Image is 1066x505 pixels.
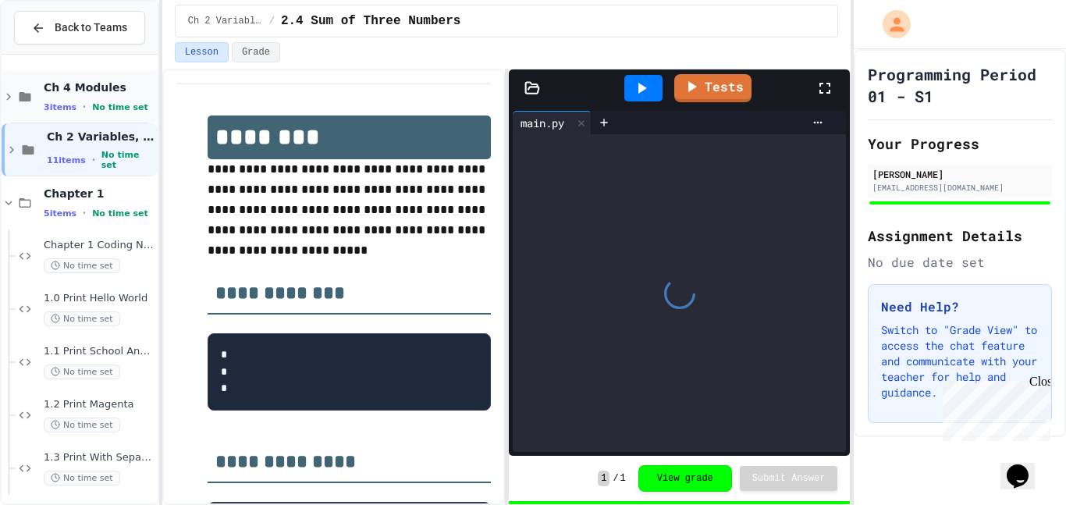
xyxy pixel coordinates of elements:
h2: Your Progress [868,133,1052,155]
span: No time set [44,365,120,379]
span: Chapter 1 Coding Notes [44,239,155,252]
span: 11 items [47,155,86,165]
div: main.py [513,111,592,134]
span: 1 [598,471,609,486]
span: Submit Answer [752,472,826,485]
span: No time set [44,311,120,326]
iframe: chat widget [1000,443,1050,489]
span: No time set [44,418,120,432]
span: Ch 2 Variables, Statements & Expressions [47,130,155,144]
h1: Programming Period 01 - S1 [868,63,1052,107]
div: No due date set [868,253,1052,272]
p: Switch to "Grade View" to access the chat feature and communicate with your teacher for help and ... [881,322,1039,400]
div: main.py [513,115,572,131]
button: View grade [638,465,732,492]
button: Back to Teams [14,11,145,44]
div: [EMAIL_ADDRESS][DOMAIN_NAME] [872,182,1047,194]
div: Chat with us now!Close [6,6,108,99]
span: No time set [92,208,148,219]
span: 1.2 Print Magenta [44,398,155,411]
span: • [83,101,86,113]
span: No time set [44,258,120,273]
span: • [92,154,95,166]
span: Chapter 1 [44,187,155,201]
h3: Need Help? [881,297,1039,316]
span: 1.3 Print With Separation [44,451,155,464]
div: [PERSON_NAME] [872,167,1047,181]
div: My Account [866,6,915,42]
a: Tests [674,74,752,102]
span: 3 items [44,102,76,112]
span: No time set [92,102,148,112]
button: Submit Answer [740,466,838,491]
span: / [269,15,275,27]
span: 1 [620,472,626,485]
span: 1.0 Print Hello World [44,292,155,305]
span: Ch 4 Modules [44,80,155,94]
span: Ch 2 Variables, Statements & Expressions [188,15,263,27]
button: Grade [232,42,280,62]
h2: Assignment Details [868,225,1052,247]
span: No time set [101,150,155,170]
span: No time set [44,471,120,485]
span: 2.4 Sum of Three Numbers [281,12,460,30]
span: Back to Teams [55,20,127,36]
span: / [613,472,618,485]
iframe: chat widget [936,375,1050,441]
button: Lesson [175,42,229,62]
span: • [83,207,86,219]
span: 5 items [44,208,76,219]
span: 1.1 Print School Announcements [44,345,155,358]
